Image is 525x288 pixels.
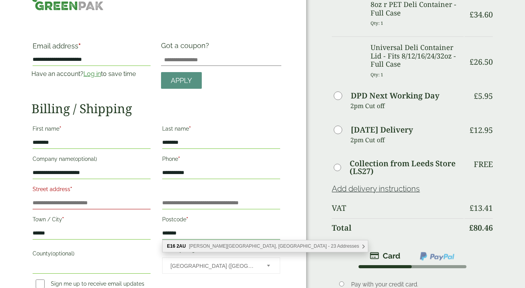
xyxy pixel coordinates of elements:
span: £ [470,57,474,67]
label: Got a coupon? [161,41,212,53]
span: £ [474,91,478,101]
small: Qty: 1 [371,20,383,26]
label: [DATE] Delivery [351,126,413,134]
span: Country/Region [162,257,280,274]
label: Street address [33,184,151,197]
span: [PERSON_NAME][GEOGRAPHIC_DATA], [GEOGRAPHIC_DATA] - 23 Addresses [189,243,359,249]
span: (optional) [51,250,75,257]
b: E16 [167,243,175,249]
h3: Universal Deli Container Lid - Fits 8/12/16/24/32oz - Full Case [371,43,464,69]
p: 2pm Cut off [350,100,464,112]
h2: Billing / Shipping [31,101,281,116]
img: stripe.png [370,251,400,260]
small: Qty: 1 [371,72,383,78]
bdi: 26.50 [470,57,493,67]
abbr: required [70,186,72,192]
abbr: required [189,126,191,132]
p: 2pm Cut off [350,134,464,146]
span: Apply [171,76,192,85]
label: First name [33,123,151,136]
th: VAT [332,199,464,217]
span: £ [470,9,474,20]
span: (optional) [73,156,97,162]
label: DPD Next Working Day [351,92,439,100]
label: Collection from Leeds Store (LS27) [350,160,464,175]
bdi: 34.60 [470,9,493,20]
span: £ [470,125,474,135]
a: Log in [83,70,101,78]
label: Phone [162,153,280,167]
abbr: required [178,156,180,162]
div: E16 2AU [163,240,368,252]
th: Total [332,218,464,237]
p: Free [474,160,493,169]
bdi: 13.41 [470,203,493,213]
img: ppcp-gateway.png [419,251,455,261]
label: Town / City [33,214,151,227]
bdi: 5.95 [474,91,493,101]
p: Have an account? to save time [31,69,152,79]
b: 2AU [177,243,186,249]
label: County [33,248,151,261]
a: Apply [161,72,202,89]
bdi: 12.95 [470,125,493,135]
a: Add delivery instructions [332,184,420,193]
span: £ [469,222,473,233]
abbr: required [59,126,61,132]
h3: 8oz r PET Deli Container - Full Case [371,0,464,17]
span: United Kingdom (UK) [170,258,256,274]
label: Email address [33,43,151,53]
bdi: 80.46 [469,222,493,233]
label: Last name [162,123,280,136]
span: £ [470,203,474,213]
label: Company name [33,153,151,167]
abbr: required [78,42,81,50]
abbr: required [62,216,64,222]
